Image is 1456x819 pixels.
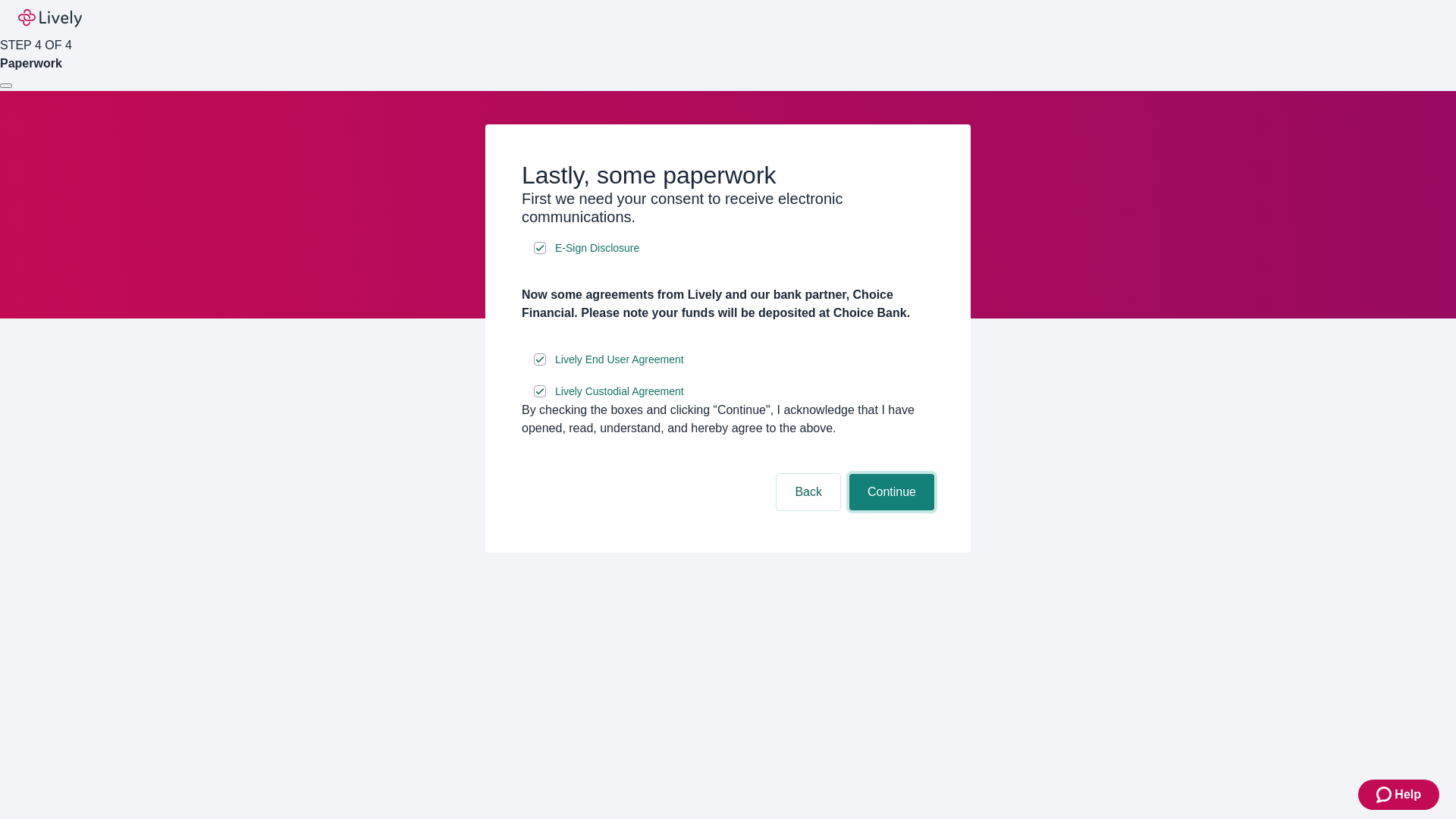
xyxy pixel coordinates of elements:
span: E-Sign Disclosure [555,240,639,256]
a: e-sign disclosure document [552,350,687,369]
a: e-sign disclosure document [552,239,642,258]
svg: Zendesk support icon [1376,786,1395,804]
a: e-sign disclosure document [552,382,687,401]
button: Back [777,474,840,510]
h2: Lastly, some paperwork [522,161,934,190]
h4: Now some agreements from Lively and our bank partner, Choice Financial. Please note your funds wi... [522,286,934,322]
img: Lively [18,9,82,27]
span: Lively End User Agreement [555,352,684,368]
span: Help [1395,786,1421,804]
button: Continue [849,474,934,510]
h3: First we need your consent to receive electronic communications. [522,190,934,226]
div: By checking the boxes and clicking “Continue", I acknowledge that I have opened, read, understand... [522,401,934,438]
span: Lively Custodial Agreement [555,384,684,400]
button: Zendesk support iconHelp [1358,780,1439,810]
